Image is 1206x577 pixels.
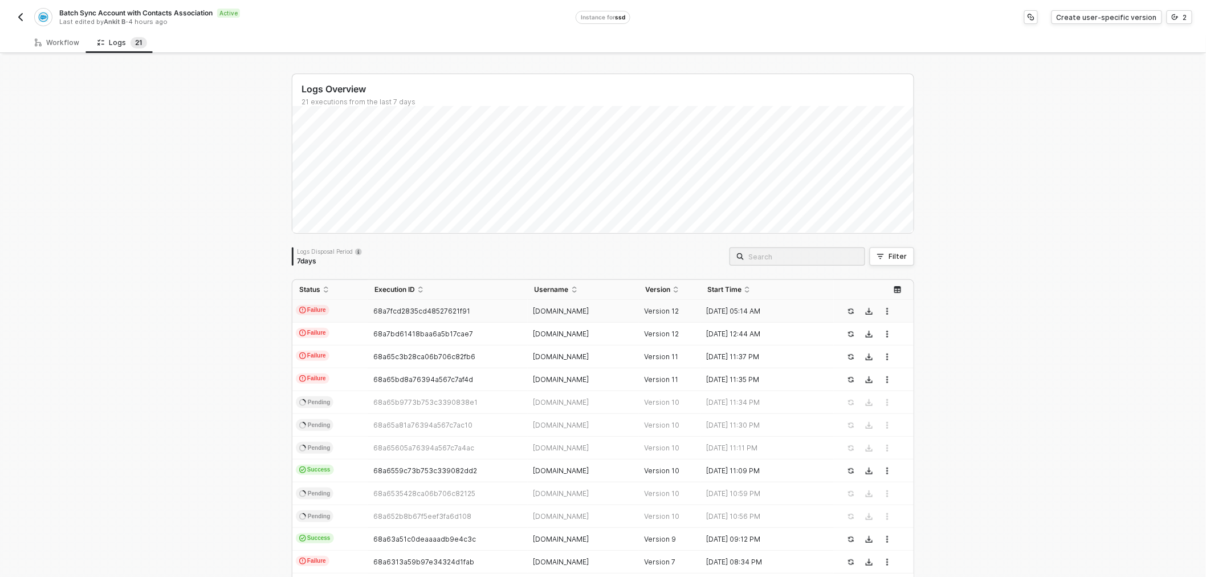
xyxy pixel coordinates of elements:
div: Logs Overview [301,83,914,95]
div: [DATE] 08:34 PM [700,558,825,567]
div: 7 days [297,257,362,266]
span: icon-spinner [299,397,307,406]
span: [DOMAIN_NAME] [533,398,589,407]
img: back [16,13,25,22]
input: Search [748,250,858,263]
div: Last edited by - 4 hours ago [59,18,575,26]
span: Version 9 [644,535,676,543]
span: 68a7bd61418baa6a5b17cae7 [373,330,473,338]
span: icon-spinner [299,511,307,520]
span: Pending [296,510,333,523]
span: icon-success-page [848,376,854,383]
span: [DOMAIN_NAME] [533,558,589,566]
sup: 21 [131,37,147,48]
th: Execution ID [368,280,527,300]
span: icon-download [866,559,873,566]
span: Status [299,285,320,294]
span: Active [217,9,240,18]
button: Create user-specific version [1052,10,1162,24]
span: Failure [296,328,329,338]
span: icon-success-page [848,308,854,315]
span: [DOMAIN_NAME] [533,421,589,429]
span: Batch Sync Account with Contacts Association [59,8,213,18]
div: [DATE] 11:34 PM [700,398,825,407]
span: Version 7 [644,558,675,566]
span: [DOMAIN_NAME] [533,466,589,475]
span: icon-download [866,468,873,474]
span: 1 [139,38,142,47]
th: Username [528,280,639,300]
span: icon-exclamation [299,558,306,564]
div: [DATE] 11:30 PM [700,421,825,430]
th: Version [638,280,700,300]
div: Filter [889,252,907,261]
span: icon-spinner [299,443,307,452]
span: icon-exclamation [299,307,306,314]
div: [DATE] 11:11 PM [700,444,825,453]
span: 68a63a51c0deaaaadb9e4c3c [373,535,476,543]
span: 68a65c3b28ca06b706c82fb6 [373,352,475,361]
div: Logs Disposal Period [297,247,362,255]
span: icon-table [894,286,901,293]
span: Pending [296,442,333,454]
span: [DOMAIN_NAME] [533,307,589,315]
span: 68a65bd8a76394a567c7af4d [373,375,473,384]
th: Start Time [700,280,834,300]
span: Version 10 [644,421,679,429]
span: Start Time [707,285,741,294]
div: Workflow [35,38,79,47]
span: icon-download [866,376,873,383]
span: 68a65605a76394a567c7a4ac [373,444,474,452]
span: Failure [296,351,329,361]
span: Success [296,465,334,475]
div: 2 [1183,13,1187,22]
span: icon-download [866,308,873,315]
span: icon-success-page [848,559,854,566]
button: 2 [1167,10,1192,24]
span: [DOMAIN_NAME] [533,375,589,384]
span: [DOMAIN_NAME] [533,444,589,452]
div: [DATE] 12:44 AM [700,330,825,339]
span: icon-success-page [848,468,854,474]
div: [DATE] 11:37 PM [700,352,825,361]
span: Success [296,533,334,543]
span: Version 10 [644,398,679,407]
div: [DATE] 10:56 PM [700,512,825,521]
span: ssd [615,14,625,21]
div: [DATE] 05:14 AM [700,307,825,316]
span: 68a6535428ca06b706c82125 [373,489,475,498]
div: Logs [97,37,147,48]
span: [DOMAIN_NAME] [533,489,589,498]
div: [DATE] 09:12 PM [700,535,825,544]
button: back [14,10,27,24]
span: icon-versioning [1172,14,1179,21]
span: Failure [296,373,329,384]
img: integration-icon [38,12,48,22]
span: 68a6313a59b97e34324d1fab [373,558,474,566]
span: icon-spinner [299,420,307,429]
span: Version 10 [644,444,679,452]
span: Execution ID [374,285,415,294]
div: Create user-specific version [1057,13,1157,22]
span: Version 11 [644,375,678,384]
span: icon-success-page [848,536,854,543]
span: icon-download [866,331,873,338]
span: Pending [296,487,333,500]
span: Version [645,285,670,294]
span: [DOMAIN_NAME] [533,512,589,521]
span: 68a65a81a76394a567c7ac10 [373,421,472,429]
span: Version 10 [644,489,679,498]
span: Instance for [581,14,615,21]
span: 2 [135,38,139,47]
span: icon-exclamation [299,352,306,359]
span: icon-download [866,353,873,360]
span: icon-cards [299,466,306,473]
span: Pending [296,419,333,432]
span: icon-success-page [848,331,854,338]
span: Version 10 [644,466,679,475]
span: icon-success-page [848,353,854,360]
span: [DOMAIN_NAME] [533,352,589,361]
span: 68a6559c73b753c339082dd2 [373,466,477,475]
div: [DATE] 11:35 PM [700,375,825,384]
span: icon-exclamation [299,375,306,382]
